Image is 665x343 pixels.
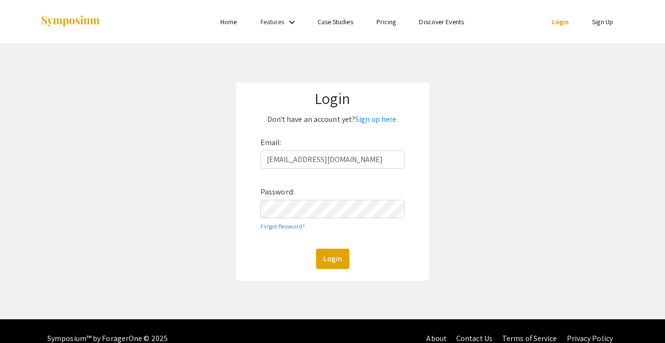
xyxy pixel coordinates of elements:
[355,114,398,124] a: Sign up here.
[592,17,613,26] a: Sign Up
[243,89,423,107] h1: Login
[220,17,237,26] a: Home
[318,17,353,26] a: Case Studies
[552,17,569,26] a: Login
[260,223,305,230] a: Forgot Password?
[7,299,41,336] iframe: Chat
[260,135,282,150] label: Email:
[419,17,464,26] a: Discover Events
[316,249,349,269] button: Login
[260,184,294,200] label: Password:
[243,112,423,127] p: Don't have an account yet?
[40,15,101,28] img: Symposium by ForagerOne
[286,16,298,28] mat-icon: Expand Features list
[376,17,396,26] a: Pricing
[260,17,285,26] a: Features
